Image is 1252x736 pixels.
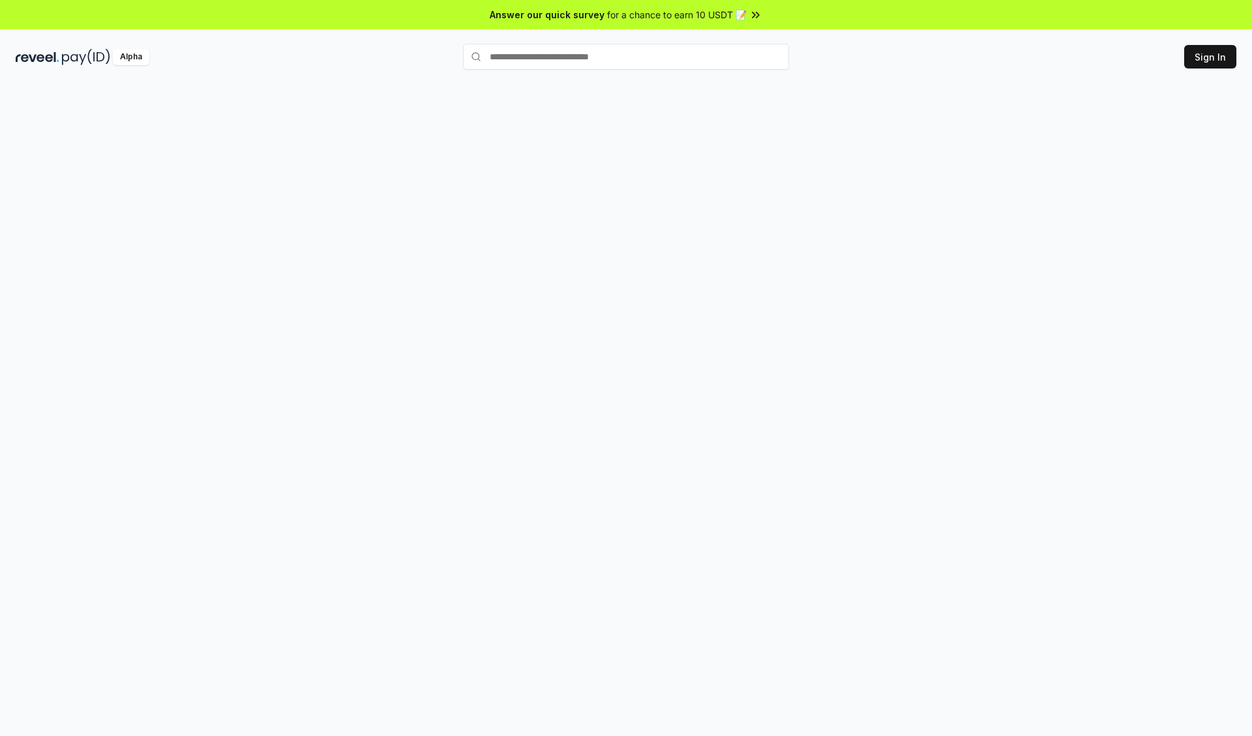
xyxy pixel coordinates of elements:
div: Alpha [113,49,149,65]
button: Sign In [1184,45,1236,68]
span: for a chance to earn 10 USDT 📝 [607,8,747,22]
img: pay_id [62,49,110,65]
img: reveel_dark [16,49,59,65]
span: Answer our quick survey [490,8,604,22]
